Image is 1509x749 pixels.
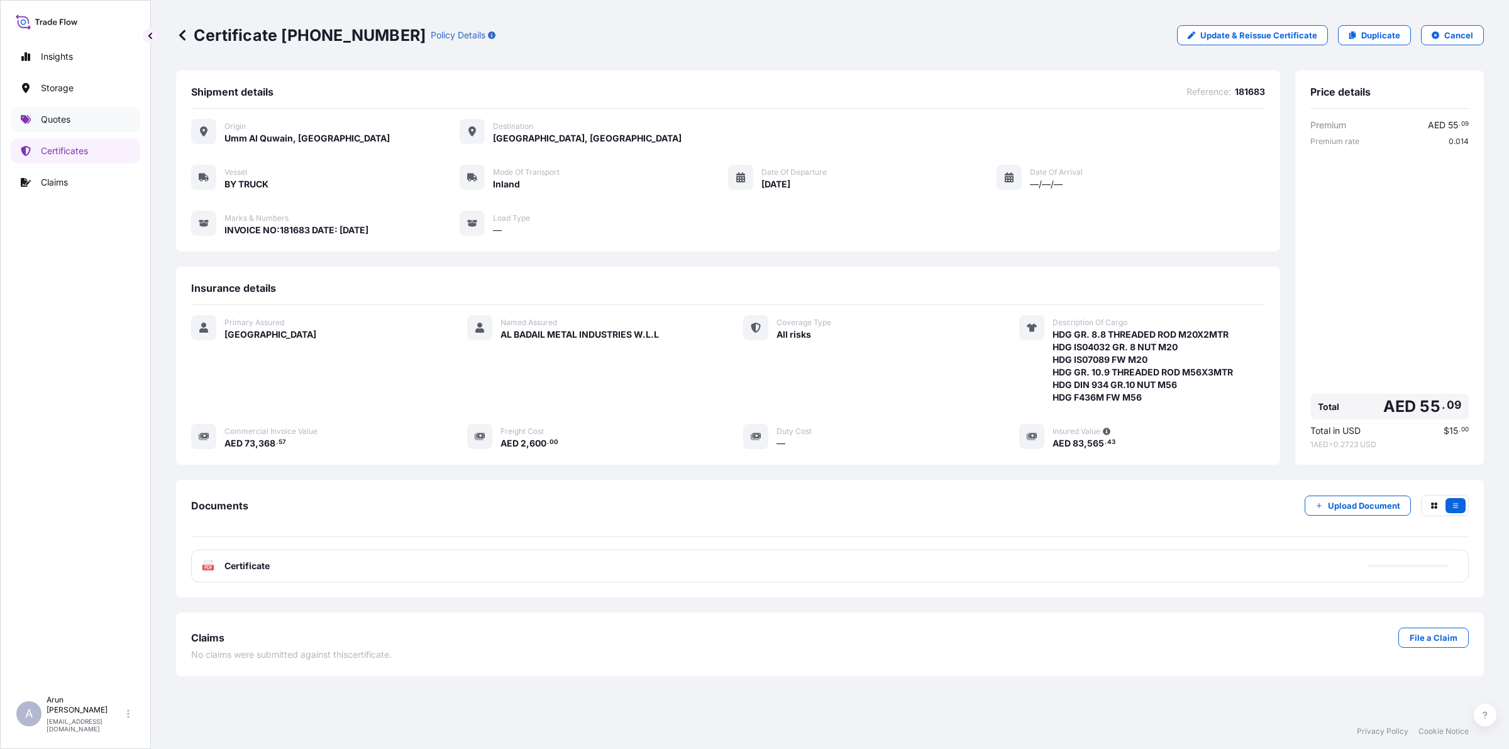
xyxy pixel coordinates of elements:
[11,138,140,164] a: Certificates
[1177,25,1328,45] a: Update & Reissue Certificate
[1107,440,1115,445] span: 43
[493,213,530,223] span: Load Type
[1186,86,1231,98] span: Reference :
[255,439,258,448] span: ,
[1459,428,1461,432] span: .
[1310,136,1359,147] span: Premium rate
[191,86,274,98] span: Shipment details
[224,439,243,448] span: AED
[224,318,284,328] span: Primary Assured
[1030,178,1063,191] span: —/—/—
[1030,167,1083,177] span: Date of Arrival
[191,499,248,512] span: Documents
[1305,496,1411,516] button: Upload Document
[176,25,426,45] p: Certificate [PHONE_NUMBER]
[224,328,316,341] span: [GEOGRAPHIC_DATA]
[1310,119,1346,131] span: Premium
[493,224,502,236] span: —
[500,426,544,436] span: Freight Cost
[11,75,140,101] a: Storage
[1461,428,1469,432] span: 00
[224,224,368,236] span: INVOICE NO:181683 DATE: [DATE]
[1053,318,1127,328] span: Description Of Cargo
[41,176,68,189] p: Claims
[47,695,124,715] p: Arun [PERSON_NAME]
[1442,401,1445,409] span: .
[1418,726,1469,736] a: Cookie Notice
[224,560,270,572] span: Certificate
[1310,86,1371,98] span: Price details
[777,328,811,341] span: All risks
[1328,499,1400,512] p: Upload Document
[25,707,33,720] span: A
[1338,25,1411,45] a: Duplicate
[1084,439,1087,448] span: ,
[431,29,485,42] p: Policy Details
[493,121,533,131] span: Destination
[41,145,88,157] p: Certificates
[1444,426,1449,435] span: $
[1053,328,1233,404] span: HDG GR. 8.8 THREADED ROD M20X2MTR HDG IS04032 GR. 8 NUT M20 HDG IS07089 FW M20 HDG GR. 10.9 THREA...
[1310,424,1361,437] span: Total in USD
[1200,29,1317,42] p: Update & Reissue Certificate
[1053,426,1100,436] span: Insured Value
[1357,726,1408,736] a: Privacy Policy
[761,167,827,177] span: Date of Departure
[526,439,529,448] span: ,
[11,107,140,132] a: Quotes
[493,178,520,191] span: Inland
[777,437,785,450] span: —
[761,178,790,191] span: [DATE]
[224,121,246,131] span: Origin
[1053,439,1071,448] span: AED
[529,439,546,448] span: 600
[500,318,557,328] span: Named Assured
[279,440,286,445] span: 57
[1383,399,1417,414] span: AED
[1459,122,1461,126] span: .
[1448,121,1458,130] span: 55
[777,426,812,436] span: Duty Cost
[224,213,289,223] span: Marks & Numbers
[1444,29,1473,42] p: Cancel
[204,565,213,570] text: PDF
[224,426,318,436] span: Commercial Invoice Value
[521,439,526,448] span: 2
[1235,86,1265,98] span: 181683
[41,50,73,63] p: Insights
[1105,440,1107,445] span: .
[1073,439,1084,448] span: 83
[500,328,659,341] span: AL BADAIL METAL INDUSTRIES W.L.L
[1087,439,1104,448] span: 565
[1310,440,1469,450] span: 1 AED = 0.2723 USD
[258,439,275,448] span: 368
[41,113,70,126] p: Quotes
[777,318,831,328] span: Coverage Type
[1428,121,1445,130] span: AED
[224,178,268,191] span: BY TRUCK
[1318,401,1339,413] span: Total
[1420,399,1440,414] span: 55
[245,439,255,448] span: 73
[47,718,124,733] p: [EMAIL_ADDRESS][DOMAIN_NAME]
[547,440,549,445] span: .
[1361,29,1400,42] p: Duplicate
[224,167,247,177] span: Vessel
[11,44,140,69] a: Insights
[224,132,390,145] span: Umm Al Quwain, [GEOGRAPHIC_DATA]
[11,170,140,195] a: Claims
[1398,628,1469,648] a: File a Claim
[493,167,560,177] span: Mode of Transport
[191,631,224,644] span: Claims
[1461,122,1469,126] span: 09
[500,439,519,448] span: AED
[1449,136,1469,147] span: 0.014
[1447,401,1461,409] span: 09
[276,440,278,445] span: .
[550,440,558,445] span: 00
[1421,25,1484,45] button: Cancel
[191,282,276,294] span: Insurance details
[493,132,682,145] span: [GEOGRAPHIC_DATA], [GEOGRAPHIC_DATA]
